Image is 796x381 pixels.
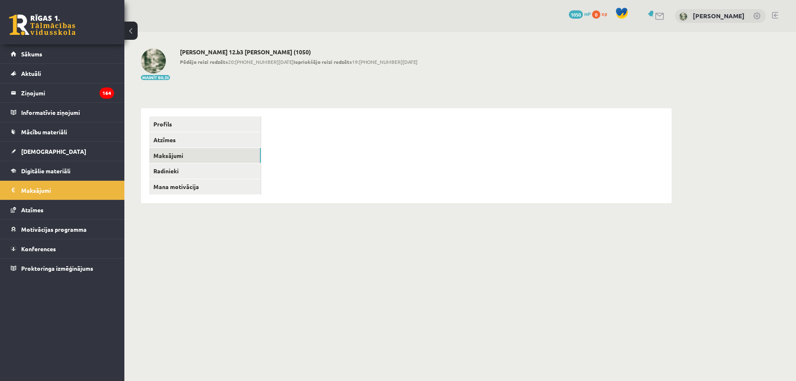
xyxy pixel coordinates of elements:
[11,239,114,258] a: Konferences
[584,10,591,17] span: mP
[21,83,114,102] legend: Ziņojumi
[11,122,114,141] a: Mācību materiāli
[21,148,86,155] span: [DEMOGRAPHIC_DATA]
[294,58,352,65] b: Iepriekšējo reizi redzēts
[11,220,114,239] a: Motivācijas programma
[149,132,261,148] a: Atzīmes
[141,75,170,80] button: Mainīt bildi
[569,10,591,17] a: 1050 mP
[141,49,166,73] img: Renārs Vežuks
[11,200,114,219] a: Atzīmes
[11,103,114,122] a: Informatīvie ziņojumi
[21,245,56,252] span: Konferences
[21,181,114,200] legend: Maksājumi
[99,87,114,99] i: 164
[149,163,261,179] a: Radinieki
[9,15,75,35] a: Rīgas 1. Tālmācības vidusskola
[592,10,611,17] a: 0 xp
[11,83,114,102] a: Ziņojumi164
[11,181,114,200] a: Maksājumi
[569,10,583,19] span: 1050
[21,70,41,77] span: Aktuāli
[11,142,114,161] a: [DEMOGRAPHIC_DATA]
[21,226,87,233] span: Motivācijas programma
[11,161,114,180] a: Digitālie materiāli
[180,58,228,65] b: Pēdējo reizi redzēts
[149,148,261,163] a: Maksājumi
[21,128,67,136] span: Mācību materiāli
[11,44,114,63] a: Sākums
[679,12,687,21] img: Renārs Vežuks
[592,10,600,19] span: 0
[21,167,70,175] span: Digitālie materiāli
[149,116,261,132] a: Profils
[21,265,93,272] span: Proktoringa izmēģinājums
[180,58,417,66] span: 20:[PHONE_NUMBER][DATE] 19:[PHONE_NUMBER][DATE]
[21,50,42,58] span: Sākums
[21,103,114,122] legend: Informatīvie ziņojumi
[180,49,417,56] h2: [PERSON_NAME] 12.b3 [PERSON_NAME] (1050)
[11,64,114,83] a: Aktuāli
[21,206,44,214] span: Atzīmes
[693,12,745,20] a: [PERSON_NAME]
[11,259,114,278] a: Proktoringa izmēģinājums
[149,179,261,194] a: Mana motivācija
[602,10,607,17] span: xp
